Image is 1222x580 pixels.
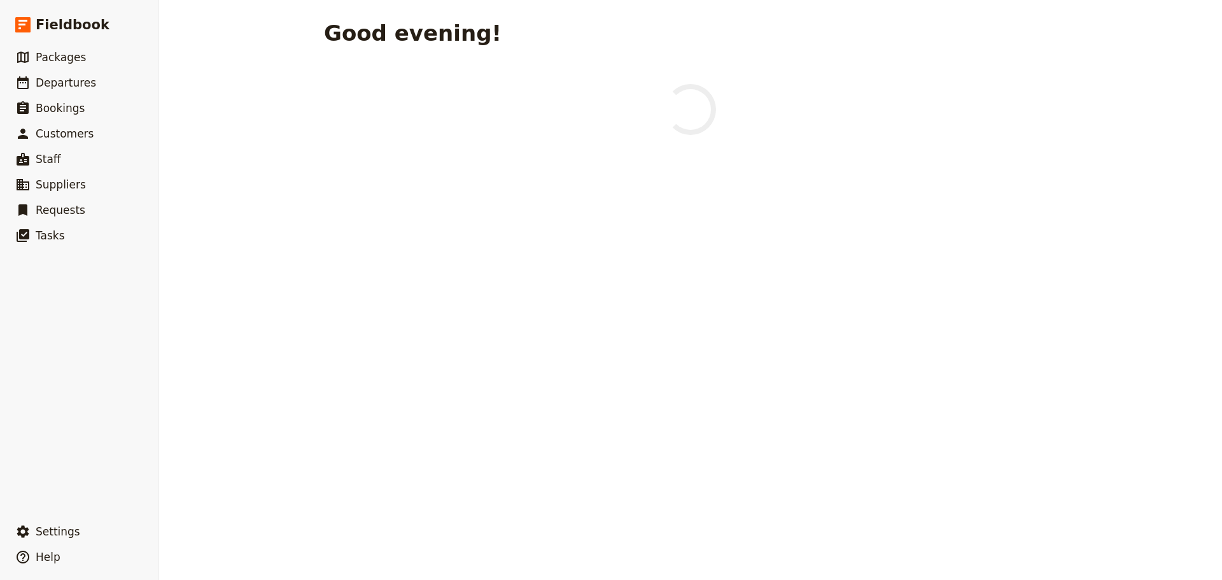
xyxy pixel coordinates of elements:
span: Requests [36,204,85,216]
span: Staff [36,153,61,166]
span: Tasks [36,229,65,242]
span: Customers [36,127,94,140]
span: Suppliers [36,178,86,191]
span: Fieldbook [36,15,109,34]
span: Settings [36,525,80,538]
span: Departures [36,76,96,89]
h1: Good evening! [324,20,502,46]
span: Bookings [36,102,85,115]
span: Packages [36,51,86,64]
span: Help [36,551,60,563]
